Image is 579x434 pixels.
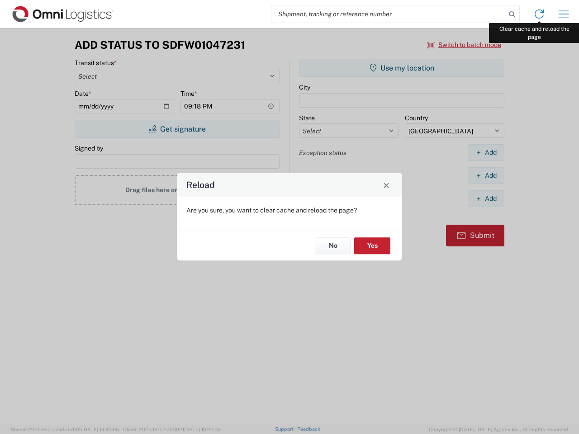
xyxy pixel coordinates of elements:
h4: Reload [186,179,215,192]
button: Close [380,179,393,191]
input: Shipment, tracking or reference number [271,5,506,23]
p: Are you sure, you want to clear cache and reload the page? [186,206,393,214]
button: Yes [354,237,390,254]
button: No [315,237,351,254]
